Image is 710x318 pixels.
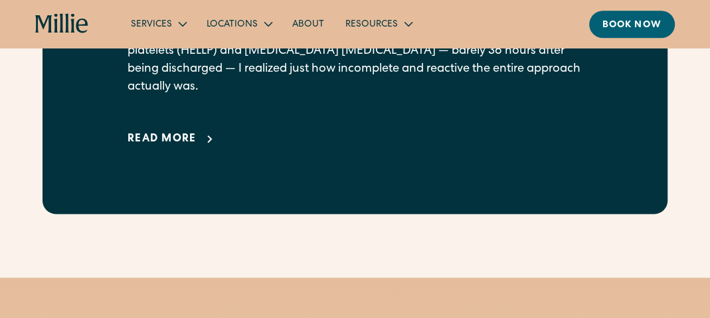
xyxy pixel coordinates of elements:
div: Book now [602,19,662,33]
div: Locations [207,18,258,32]
div: Resources [335,13,422,35]
div: Services [120,13,196,35]
div: Locations [196,13,282,35]
a: home [35,13,88,34]
div: Services [131,18,172,32]
div: Resources [345,18,398,32]
div: Read more [128,131,197,147]
a: Read more [128,131,218,147]
a: About [282,13,335,35]
a: Book now [589,11,675,38]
